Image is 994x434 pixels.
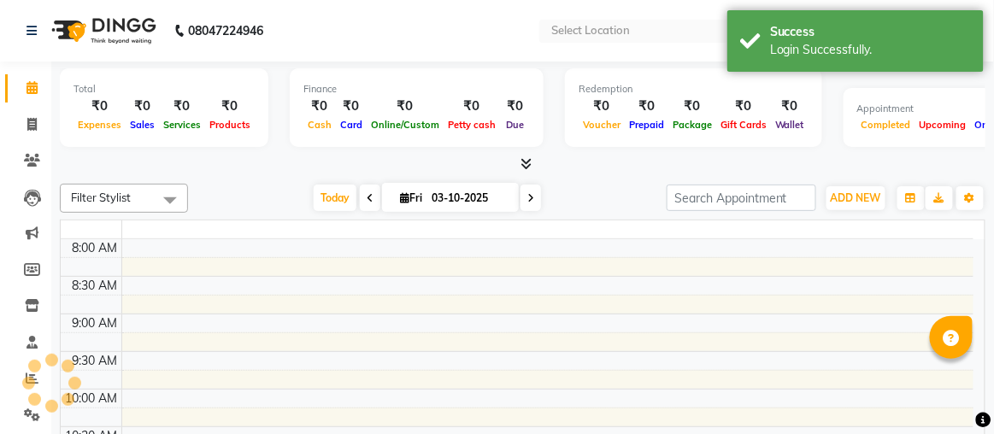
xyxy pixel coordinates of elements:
[668,119,716,131] span: Package
[826,186,885,210] button: ADD NEW
[159,97,205,116] div: ₹0
[44,7,161,55] img: logo
[336,97,367,116] div: ₹0
[159,119,205,131] span: Services
[915,119,971,131] span: Upcoming
[716,119,771,131] span: Gift Cards
[69,314,121,332] div: 9:00 AM
[205,119,255,131] span: Products
[625,97,668,116] div: ₹0
[831,191,881,204] span: ADD NEW
[303,97,336,116] div: ₹0
[314,185,356,211] span: Today
[74,119,126,131] span: Expenses
[444,97,500,116] div: ₹0
[667,185,816,211] input: Search Appointment
[771,97,809,116] div: ₹0
[857,119,915,131] span: Completed
[551,22,630,39] div: Select Location
[69,277,121,295] div: 8:30 AM
[502,119,528,131] span: Due
[500,97,530,116] div: ₹0
[625,119,668,131] span: Prepaid
[426,185,512,211] input: 2025-10-03
[396,191,426,204] span: Fri
[579,82,809,97] div: Redemption
[579,119,625,131] span: Voucher
[770,23,971,41] div: Success
[69,352,121,370] div: 9:30 AM
[770,41,971,59] div: Login Successfully.
[771,119,809,131] span: Wallet
[579,97,625,116] div: ₹0
[668,97,716,116] div: ₹0
[188,7,263,55] b: 08047224946
[62,390,121,408] div: 10:00 AM
[367,97,444,116] div: ₹0
[126,119,159,131] span: Sales
[69,239,121,257] div: 8:00 AM
[336,119,367,131] span: Card
[303,82,530,97] div: Finance
[205,97,255,116] div: ₹0
[74,82,255,97] div: Total
[303,119,336,131] span: Cash
[716,97,771,116] div: ₹0
[367,119,444,131] span: Online/Custom
[126,97,159,116] div: ₹0
[444,119,500,131] span: Petty cash
[71,191,131,204] span: Filter Stylist
[74,97,126,116] div: ₹0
